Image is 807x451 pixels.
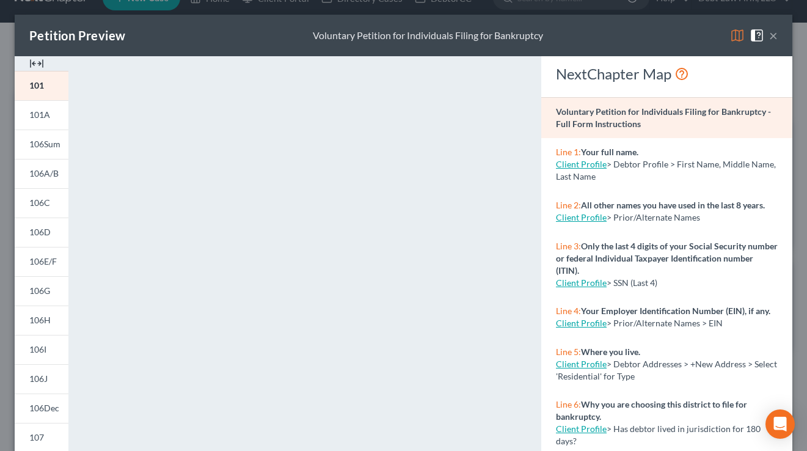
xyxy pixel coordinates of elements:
span: 106Sum [29,139,60,149]
span: 107 [29,432,44,442]
img: help-close-5ba153eb36485ed6c1ea00a893f15db1cb9b99d6cae46e1a8edb6c62d00a1a76.svg [750,28,764,43]
a: 106Sum [15,130,68,159]
span: > Debtor Addresses > +New Address > Select 'Residential' for Type [556,359,777,381]
span: Line 3: [556,241,581,251]
strong: Voluntary Petition for Individuals Filing for Bankruptcy - Full Form Instructions [556,106,771,129]
a: Client Profile [556,212,607,222]
a: 106Dec [15,394,68,423]
a: 106J [15,364,68,394]
img: map-eea8200ae884c6f1103ae1953ef3d486a96c86aabb227e865a55264e3737af1f.svg [730,28,745,43]
span: 106D [29,227,51,237]
a: Client Profile [556,318,607,328]
span: 106Dec [29,403,59,413]
a: 106D [15,218,68,247]
span: 106C [29,197,50,208]
span: > Debtor Profile > First Name, Middle Name, Last Name [556,159,776,182]
strong: Your Employer Identification Number (EIN), if any. [581,306,770,316]
div: Petition Preview [29,27,125,44]
a: Client Profile [556,277,607,288]
span: 101 [29,80,44,90]
div: Voluntary Petition for Individuals Filing for Bankruptcy [313,29,543,43]
span: 101A [29,109,50,120]
strong: Where you live. [581,346,640,357]
button: × [769,28,778,43]
a: 106C [15,188,68,218]
strong: All other names you have used in the last 8 years. [581,200,765,210]
div: Open Intercom Messenger [765,409,795,439]
a: 106H [15,306,68,335]
a: 106I [15,335,68,364]
span: 106H [29,315,51,325]
a: Client Profile [556,159,607,169]
span: 106J [29,373,48,384]
span: 106G [29,285,50,296]
span: > Prior/Alternate Names [607,212,700,222]
span: Line 2: [556,200,581,210]
img: expand-e0f6d898513216a626fdd78e52531dac95497ffd26381d4c15ee2fc46db09dca.svg [29,56,44,71]
span: Line 5: [556,346,581,357]
span: Line 1: [556,147,581,157]
a: 106G [15,276,68,306]
span: > SSN (Last 4) [607,277,657,288]
span: > Has debtor lived in jurisdiction for 180 days? [556,424,761,446]
a: 106A/B [15,159,68,188]
strong: Only the last 4 digits of your Social Security number or federal Individual Taxpayer Identificati... [556,241,778,276]
span: 106A/B [29,168,59,178]
span: > Prior/Alternate Names > EIN [607,318,723,328]
span: 106I [29,344,46,354]
span: Line 6: [556,399,581,409]
div: NextChapter Map [556,64,778,84]
a: 101 [15,71,68,100]
span: 106E/F [29,256,57,266]
a: 106E/F [15,247,68,276]
strong: Why you are choosing this district to file for bankruptcy. [556,399,747,422]
a: Client Profile [556,359,607,369]
strong: Your full name. [581,147,638,157]
a: Client Profile [556,424,607,434]
span: Line 4: [556,306,581,316]
a: 101A [15,100,68,130]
